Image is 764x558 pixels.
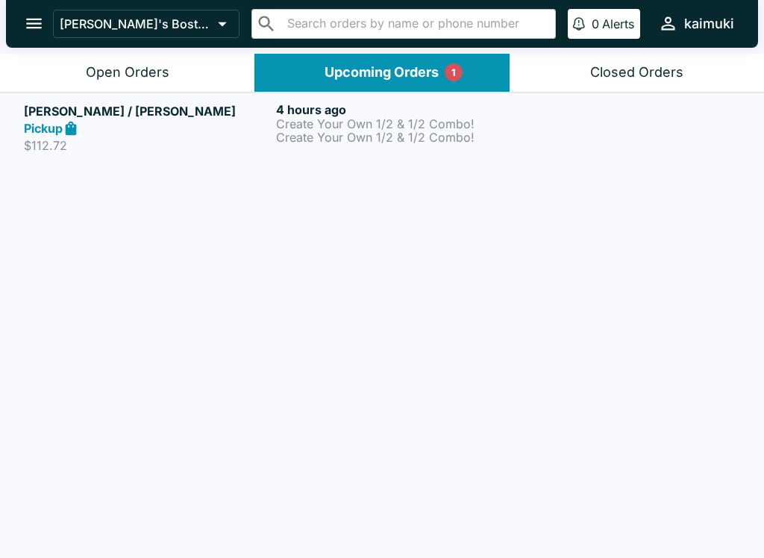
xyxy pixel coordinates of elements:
[24,121,63,136] strong: Pickup
[276,117,522,131] p: Create Your Own 1/2 & 1/2 Combo!
[602,16,634,31] p: Alerts
[276,131,522,144] p: Create Your Own 1/2 & 1/2 Combo!
[590,64,683,81] div: Closed Orders
[283,13,549,34] input: Search orders by name or phone number
[592,16,599,31] p: 0
[86,64,169,81] div: Open Orders
[60,16,212,31] p: [PERSON_NAME]'s Boston Pizza
[684,15,734,33] div: kaimuki
[15,4,53,43] button: open drawer
[53,10,239,38] button: [PERSON_NAME]'s Boston Pizza
[451,65,456,80] p: 1
[24,138,270,153] p: $112.72
[24,102,270,120] h5: [PERSON_NAME] / [PERSON_NAME]
[276,102,522,117] h6: 4 hours ago
[325,64,439,81] div: Upcoming Orders
[652,7,740,40] button: kaimuki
